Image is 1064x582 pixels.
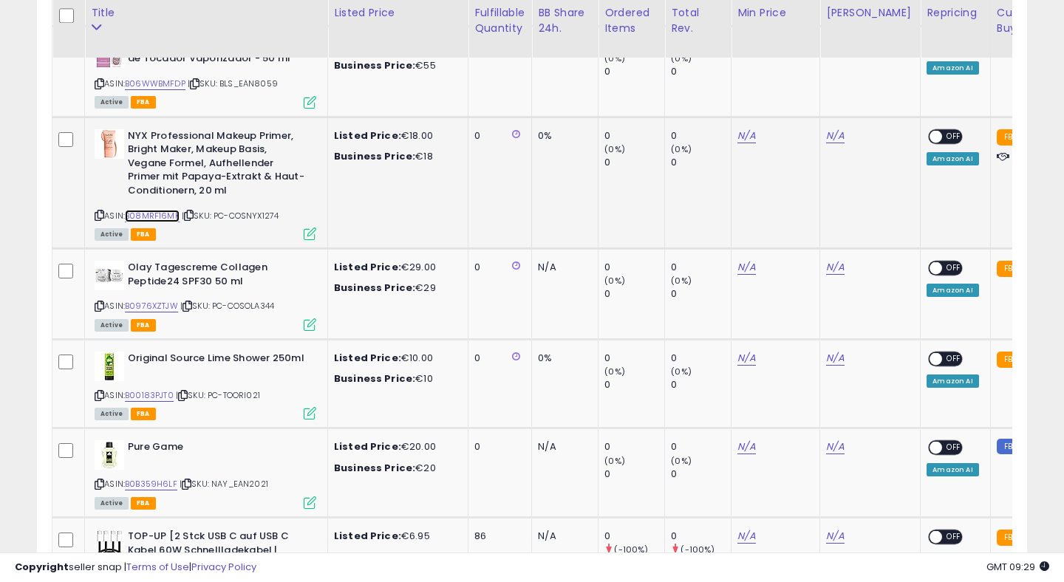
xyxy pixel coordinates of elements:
div: 0 [604,378,664,391]
span: OFF [942,531,966,544]
b: Original Source Lime Shower 250ml [128,352,307,369]
a: B0976XZTJW [125,300,178,312]
a: B08MRF16MK [125,210,180,222]
div: ASIN: [95,38,316,107]
small: (0%) [604,366,625,377]
div: Amazon AI [927,61,978,75]
div: €55 [334,59,457,72]
div: €29.00 [334,261,457,274]
img: 4164Liq35xL._SL40_.jpg [95,261,124,290]
span: FBA [131,228,156,241]
div: 0 [604,65,664,78]
div: €10 [334,372,457,386]
div: 0% [538,352,587,365]
span: | SKU: PC-COSNYX1274 [182,210,279,222]
span: 2025-09-6 09:29 GMT [986,560,1049,574]
b: Pure Game [128,440,307,458]
div: Amazon AI [927,152,978,165]
div: Min Price [737,5,814,21]
div: 0 [671,378,731,391]
div: Fulfillable Quantity [474,5,525,36]
div: N/A [538,261,587,274]
a: B0B359H6LF [125,478,177,490]
div: N/A [538,530,587,543]
small: (0%) [671,455,692,467]
a: Privacy Policy [191,560,256,574]
div: Repricing [927,5,983,21]
a: B00183PJT0 [125,389,174,402]
a: N/A [826,129,844,143]
a: N/A [737,439,755,454]
div: 0 [671,468,731,481]
a: B06WWBMFDP [125,78,185,90]
b: Business Price: [334,281,415,295]
a: N/A [737,351,755,366]
small: (0%) [671,275,692,287]
div: N/A [538,440,587,453]
span: OFF [942,352,966,365]
div: €6.95 [334,530,457,543]
small: FBA [997,261,1024,277]
div: 0 [474,261,520,274]
img: 41zcCEe4+4L._SL40_.jpg [95,530,124,559]
small: FBA [997,352,1024,368]
div: €18 [334,150,457,163]
b: Business Price: [334,58,415,72]
small: FBA [997,530,1024,546]
b: Listed Price: [334,351,401,365]
span: OFF [942,262,966,275]
span: | SKU: PC-COSOLA344 [180,300,274,312]
span: All listings currently available for purchase on Amazon [95,319,129,332]
b: Listed Price: [334,260,401,274]
a: N/A [826,260,844,275]
div: 0 [604,129,664,143]
div: 0 [671,287,731,301]
small: (0%) [671,52,692,64]
div: Listed Price [334,5,462,21]
small: FBA [997,129,1024,145]
div: 0 [474,129,520,143]
div: Amazon AI [927,463,978,476]
b: Listed Price: [334,529,401,543]
div: 0 [604,530,664,543]
div: 0 [604,156,664,169]
div: 86 [474,530,520,543]
span: | SKU: PC-TOORI021 [176,389,260,401]
div: BB Share 24h. [538,5,592,36]
a: Terms of Use [126,560,189,574]
div: 0 [671,156,731,169]
span: All listings currently available for purchase on Amazon [95,228,129,241]
span: FBA [131,96,156,109]
div: ASIN: [95,352,316,419]
span: FBA [131,497,156,510]
div: 0 [671,352,731,365]
b: Listed Price: [334,129,401,143]
span: FBA [131,408,156,420]
small: (0%) [604,143,625,155]
div: ASIN: [95,440,316,507]
div: 0% [538,129,587,143]
div: 0 [671,65,731,78]
a: N/A [826,351,844,366]
span: OFF [942,442,966,454]
small: (0%) [604,52,625,64]
img: 41iy3uODvRL._SL40_.jpg [95,352,124,381]
div: €29 [334,281,457,295]
b: Olay Tagescreme Collagen Peptide24 SPF30 50 ml [128,261,307,292]
span: All listings currently available for purchase on Amazon [95,408,129,420]
div: €20.00 [334,440,457,453]
b: Listed Price: [334,439,401,453]
div: Amazon AI [927,374,978,388]
span: | SKU: NAY_EAN2021 [180,478,268,490]
b: NYX Professional Makeup Primer, Bright Maker, Makeup Basis, Vegane Formel, Aufhellender Primer mi... [128,129,307,202]
div: 0 [671,530,731,543]
div: 0 [671,261,731,274]
div: €18.00 [334,129,457,143]
div: 0 [604,352,664,365]
div: 0 [604,287,664,301]
small: (0%) [604,275,625,287]
small: (0%) [604,455,625,467]
div: 0 [604,440,664,453]
strong: Copyright [15,560,69,574]
div: €20 [334,462,457,475]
